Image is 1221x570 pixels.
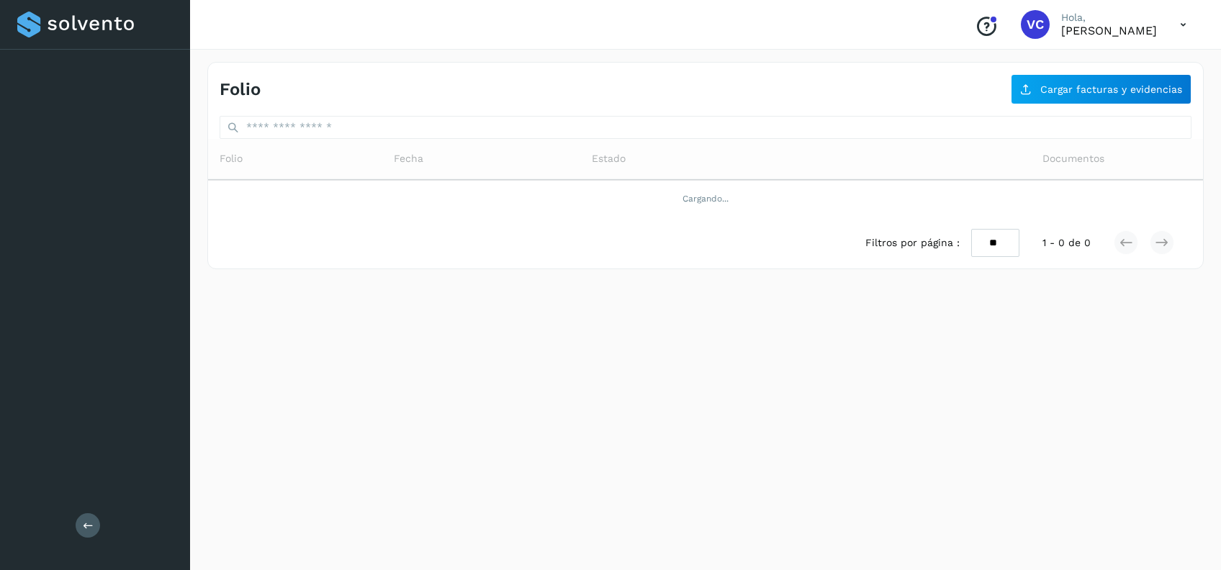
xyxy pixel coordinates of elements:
[208,180,1203,217] td: Cargando...
[865,235,960,250] span: Filtros por página :
[1042,151,1104,166] span: Documentos
[1042,235,1091,250] span: 1 - 0 de 0
[592,151,626,166] span: Estado
[220,151,243,166] span: Folio
[1011,74,1191,104] button: Cargar facturas y evidencias
[1061,24,1157,37] p: Viridiana Cruz
[220,79,261,100] h4: Folio
[394,151,423,166] span: Fecha
[1061,12,1157,24] p: Hola,
[1040,84,1182,94] span: Cargar facturas y evidencias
